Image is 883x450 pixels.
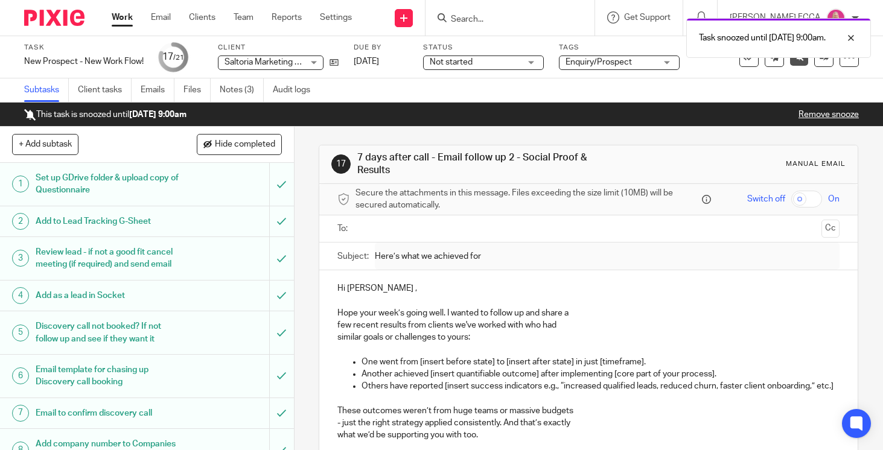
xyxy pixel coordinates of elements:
p: what we’d be supporting you with too. [337,429,840,441]
a: Emails [141,78,174,102]
a: Client tasks [78,78,132,102]
div: 5 [12,325,29,341]
div: 3 [12,250,29,267]
a: Work [112,11,133,24]
label: To: [337,223,351,235]
p: - just the right strategy applied consistently. And that’s exactly [337,417,840,429]
a: Files [183,78,211,102]
label: Subject: [337,250,369,262]
button: Cc [821,220,840,238]
h1: Add to Lead Tracking G-Sheet [36,212,183,230]
h1: Discovery call not booked? If not follow up and see if they want it [36,317,183,348]
label: Due by [354,43,408,52]
a: Reports [272,11,302,24]
span: Hide completed [215,140,275,150]
p: Hi [PERSON_NAME] , [337,282,840,307]
p: few recent results from clients we've worked with who had [337,319,840,331]
span: Secure the attachments in this message. Files exceeding the size limit (10MB) will be secured aut... [355,187,699,212]
a: Clients [189,11,215,24]
button: Hide completed [197,134,282,154]
h1: 7 days after call - Email follow up 2 - Social Proof & Results [357,151,614,177]
div: 2 [12,213,29,230]
span: On [828,193,840,205]
b: [DATE] 9:00am [129,110,186,119]
div: 1 [12,176,29,192]
p: Others have reported [insert success indicators e.g., “increased qualified leads, reduced churn, ... [362,380,840,392]
div: New Prospect - New Work Flow! [24,55,144,68]
label: Status [423,43,544,52]
p: This task is snoozed until [24,109,186,121]
div: 4 [12,287,29,304]
img: Pixie [24,10,84,26]
div: 17 [331,154,351,174]
span: Switch off [747,193,785,205]
img: Cheryl%20Sharp%20FCCA.png [826,8,846,28]
div: 6 [12,367,29,384]
a: Settings [320,11,352,24]
a: Remove snooze [799,110,859,119]
p: similar goals or challenges to yours: [337,331,840,343]
a: Notes (3) [220,78,264,102]
button: + Add subtask [12,134,78,154]
p: One went from [insert before state] to [insert after state] in just [timeframe]. [362,356,840,368]
span: Not started [430,58,473,66]
span: [DATE] [354,57,379,66]
p: Hope your week’s going well. I wanted to follow up and share a [337,307,840,319]
a: Email [151,11,171,24]
div: 17 [162,50,184,64]
span: Enquiry/Prospect [566,58,632,66]
h1: Review lead - if not a good fit cancel meeting (if required) and send email [36,243,183,274]
small: /21 [173,54,184,61]
a: Audit logs [273,78,319,102]
span: Saltoria Marketing Ltd [225,58,307,66]
p: These outcomes weren’t from huge teams or massive budgets [337,405,840,417]
div: 7 [12,405,29,422]
a: Team [234,11,253,24]
h1: Email to confirm discovery call [36,404,183,422]
h1: Set up GDrive folder & upload copy of Questionnaire [36,169,183,200]
label: Client [218,43,339,52]
p: Task snoozed until [DATE] 9:00am. [699,32,826,44]
p: Another achieved [insert quantifiable outcome] after implementing [core part of your process]. [362,368,840,380]
div: Manual email [786,159,846,169]
a: Subtasks [24,78,69,102]
h1: Email template for chasing up Discovery call booking [36,361,183,391]
label: Task [24,43,144,52]
h1: Add as a lead in Socket [36,287,183,305]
